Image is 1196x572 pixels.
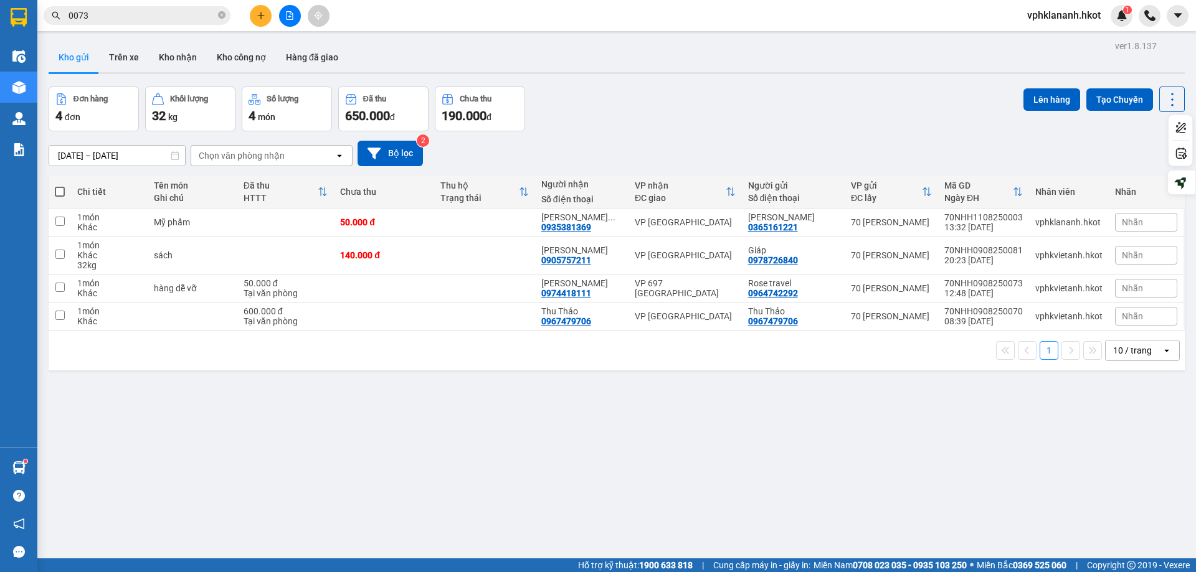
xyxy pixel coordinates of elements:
[944,222,1023,232] div: 13:32 [DATE]
[944,193,1013,203] div: Ngày ĐH
[1017,7,1111,23] span: vphklananh.hkot
[440,181,518,190] div: Thu hộ
[1167,5,1189,27] button: caret-down
[541,316,591,326] div: 0967479706
[748,222,798,232] div: 0365161221
[1144,10,1156,21] img: phone-icon
[635,181,726,190] div: VP nhận
[1013,560,1066,570] strong: 0369 525 060
[154,181,231,190] div: Tên món
[635,193,726,203] div: ĐC giao
[74,95,108,103] div: Đơn hàng
[154,283,231,293] div: hàng dễ vỡ
[338,87,429,131] button: Đã thu650.000đ
[629,176,742,209] th: Toggle SortBy
[149,42,207,72] button: Kho nhận
[460,95,491,103] div: Chưa thu
[345,108,390,123] span: 650.000
[851,217,932,227] div: 70 [PERSON_NAME]
[748,288,798,298] div: 0964742292
[308,5,330,27] button: aim
[1115,187,1177,197] div: Nhãn
[1125,6,1129,14] span: 1
[851,283,932,293] div: 70 [PERSON_NAME]
[244,193,318,203] div: HTTT
[944,255,1023,265] div: 20:23 [DATE]
[845,176,938,209] th: Toggle SortBy
[1076,558,1078,572] span: |
[340,187,428,197] div: Chưa thu
[13,518,25,530] span: notification
[1122,217,1143,227] span: Nhãn
[635,217,736,227] div: VP [GEOGRAPHIC_DATA]
[541,179,622,189] div: Người nhận
[77,187,141,197] div: Chi tiết
[944,316,1023,326] div: 08:39 [DATE]
[748,181,838,190] div: Người gửi
[65,112,80,122] span: đơn
[541,288,591,298] div: 0974418111
[851,250,932,260] div: 70 [PERSON_NAME]
[814,558,967,572] span: Miền Nam
[244,278,328,288] div: 50.000 đ
[55,108,62,123] span: 4
[434,176,534,209] th: Toggle SortBy
[218,11,225,19] span: close-circle
[1040,341,1058,360] button: 1
[440,193,518,203] div: Trạng thái
[152,108,166,123] span: 32
[12,143,26,156] img: solution-icon
[541,212,622,222] div: Nguyễn Thanh Bình
[541,255,591,265] div: 0905757211
[77,260,141,270] div: 32 kg
[702,558,704,572] span: |
[748,278,838,288] div: Rose travel
[13,546,25,558] span: message
[24,459,27,463] sup: 1
[154,193,231,203] div: Ghi chú
[145,87,235,131] button: Khối lượng32kg
[1035,283,1103,293] div: vphkvietanh.hkot
[12,50,26,63] img: warehouse-icon
[748,306,838,316] div: Thu Thảo
[69,9,216,22] input: Tìm tên, số ĐT hoặc mã đơn
[851,193,922,203] div: ĐC lấy
[390,112,395,122] span: đ
[1162,345,1172,355] svg: open
[52,11,60,20] span: search
[635,311,736,321] div: VP [GEOGRAPHIC_DATA]
[250,5,272,27] button: plus
[541,278,622,288] div: Anh Tuan - golden
[13,490,25,502] span: question-circle
[77,250,141,260] div: Khác
[77,288,141,298] div: Khác
[49,42,99,72] button: Kho gửi
[1172,10,1184,21] span: caret-down
[970,563,974,568] span: ⚪️
[267,95,298,103] div: Số lượng
[944,306,1023,316] div: 70NHH0908250070
[154,217,231,227] div: Mỹ phẩm
[276,42,348,72] button: Hàng đã giao
[1035,250,1103,260] div: vphkvietanh.hkot
[199,149,285,162] div: Chọn văn phòng nhận
[257,11,265,20] span: plus
[944,181,1013,190] div: Mã GD
[486,112,491,122] span: đ
[944,245,1023,255] div: 70NHH0908250081
[242,87,332,131] button: Số lượng4món
[279,5,301,27] button: file-add
[1122,283,1143,293] span: Nhãn
[12,81,26,94] img: warehouse-icon
[977,558,1066,572] span: Miền Bắc
[1127,561,1136,570] span: copyright
[541,245,622,255] div: Ngọc Ý
[944,212,1023,222] div: 70NHH1108250003
[49,146,185,166] input: Select a date range.
[77,316,141,326] div: Khác
[314,11,323,20] span: aim
[851,181,922,190] div: VP gửi
[1113,344,1152,357] div: 10 / trang
[748,212,838,222] div: Tường Vi
[442,108,486,123] span: 190.000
